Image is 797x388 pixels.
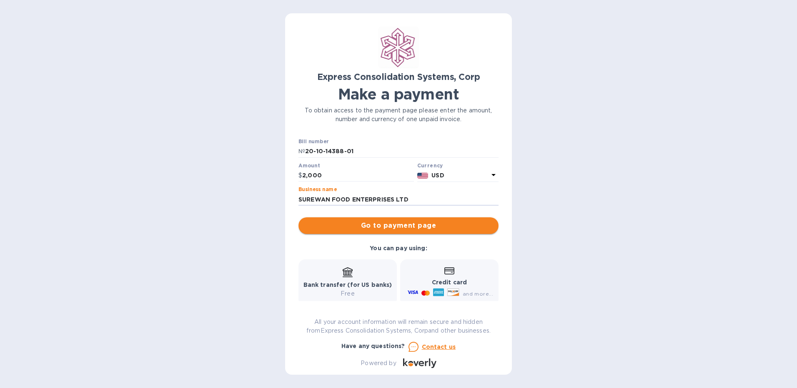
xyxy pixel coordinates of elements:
[298,217,499,234] button: Go to payment page
[422,343,456,350] u: Contact us
[298,139,328,144] label: Bill number
[298,106,499,124] p: To obtain access to the payment page please enter the amount, number and currency of one unpaid i...
[431,172,444,179] b: USD
[341,343,405,349] b: Have any questions?
[463,291,493,297] span: and more...
[417,162,443,169] b: Currency
[305,145,499,158] input: Enter bill number
[317,72,480,82] b: Express Consolidation Systems, Corp
[298,147,305,156] p: №
[298,163,320,168] label: Amount
[298,193,499,206] input: Enter business name
[432,279,467,286] b: Credit card
[361,359,396,368] p: Powered by
[370,245,427,251] b: You can pay using:
[298,187,337,192] label: Business name
[305,221,492,231] span: Go to payment page
[303,289,392,298] p: Free
[417,173,429,179] img: USD
[303,281,392,288] b: Bank transfer (for US banks)
[302,169,414,182] input: 0.00
[298,171,302,180] p: $
[298,85,499,103] h1: Make a payment
[298,318,499,335] p: All your account information will remain secure and hidden from Express Consolidation Systems, Co...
